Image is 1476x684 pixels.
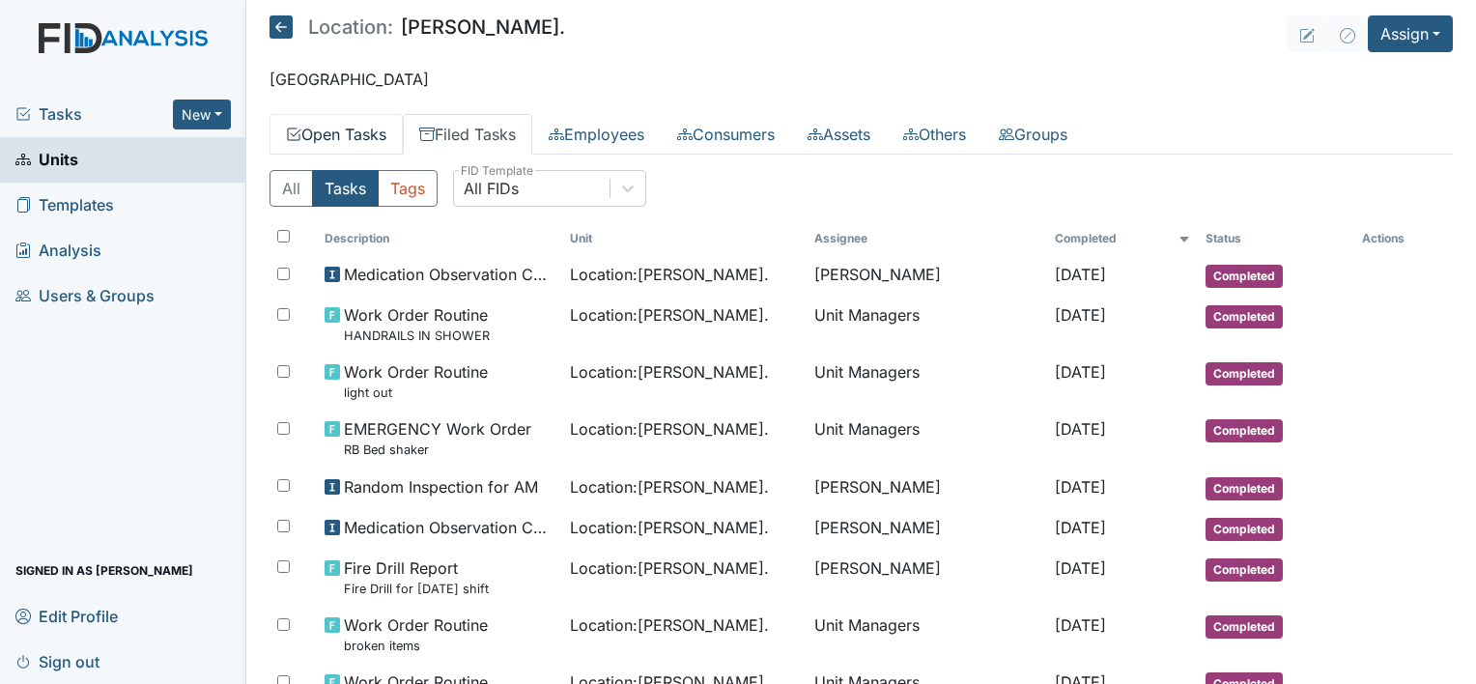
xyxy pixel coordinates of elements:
span: Work Order Routine broken items [344,613,488,655]
th: Toggle SortBy [562,222,808,255]
button: All [270,170,313,207]
td: [PERSON_NAME] [807,549,1047,606]
button: Assign [1368,15,1453,52]
span: Work Order Routine HANDRAILS IN SHOWER [344,303,490,345]
td: Unit Managers [807,296,1047,353]
td: [PERSON_NAME] [807,255,1047,296]
span: [DATE] [1055,362,1106,382]
span: Location : [PERSON_NAME]. [570,360,769,384]
span: Completed [1206,362,1283,385]
div: Type filter [270,170,438,207]
small: light out [344,384,488,402]
button: Tasks [312,170,379,207]
span: Completed [1206,558,1283,582]
span: Analysis [15,236,101,266]
span: Random Inspection for AM [344,475,538,499]
td: [PERSON_NAME] [807,468,1047,508]
small: HANDRAILS IN SHOWER [344,327,490,345]
span: Templates [15,190,114,220]
span: [DATE] [1055,477,1106,497]
th: Assignee [807,222,1047,255]
a: Consumers [661,114,791,155]
th: Toggle SortBy [1047,222,1198,255]
th: Toggle SortBy [1198,222,1354,255]
span: [DATE] [1055,265,1106,284]
h5: [PERSON_NAME]. [270,15,565,39]
span: Completed [1206,615,1283,639]
a: Groups [982,114,1084,155]
span: Location : [PERSON_NAME]. [570,516,769,539]
span: Completed [1206,305,1283,328]
td: Unit Managers [807,353,1047,410]
span: Location : [PERSON_NAME]. [570,263,769,286]
a: Employees [532,114,661,155]
span: [DATE] [1055,518,1106,537]
span: [DATE] [1055,558,1106,578]
small: broken items [344,637,488,655]
span: Medication Observation Checklist [344,263,554,286]
span: Location : [PERSON_NAME]. [570,613,769,637]
span: Sign out [15,646,99,676]
button: New [173,100,231,129]
small: Fire Drill for [DATE] shift [344,580,489,598]
span: Completed [1206,265,1283,288]
span: [DATE] [1055,305,1106,325]
div: All FIDs [464,177,519,200]
td: Unit Managers [807,606,1047,663]
button: Tags [378,170,438,207]
span: Edit Profile [15,601,118,631]
span: Work Order Routine light out [344,360,488,402]
a: Assets [791,114,887,155]
td: Unit Managers [807,410,1047,467]
span: Completed [1206,419,1283,442]
th: Toggle SortBy [317,222,562,255]
span: Completed [1206,477,1283,500]
a: Tasks [15,102,173,126]
span: Units [15,145,78,175]
span: [DATE] [1055,615,1106,635]
span: [DATE] [1055,419,1106,439]
a: Others [887,114,982,155]
span: Location : [PERSON_NAME]. [570,556,769,580]
a: Open Tasks [270,114,403,155]
span: Completed [1206,518,1283,541]
span: EMERGENCY Work Order RB Bed shaker [344,417,531,459]
span: Signed in as [PERSON_NAME] [15,556,193,585]
span: Location : [PERSON_NAME]. [570,303,769,327]
span: Location : [PERSON_NAME]. [570,475,769,499]
input: Toggle All Rows Selected [277,230,290,242]
span: Location: [308,17,393,37]
span: Fire Drill Report Fire Drill for October 1st shift [344,556,489,598]
td: [PERSON_NAME] [807,508,1047,549]
th: Actions [1354,222,1451,255]
small: RB Bed shaker [344,441,531,459]
span: Users & Groups [15,281,155,311]
span: Medication Observation Checklist [344,516,554,539]
p: [GEOGRAPHIC_DATA] [270,68,1453,91]
span: Location : [PERSON_NAME]. [570,417,769,441]
a: Filed Tasks [403,114,532,155]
